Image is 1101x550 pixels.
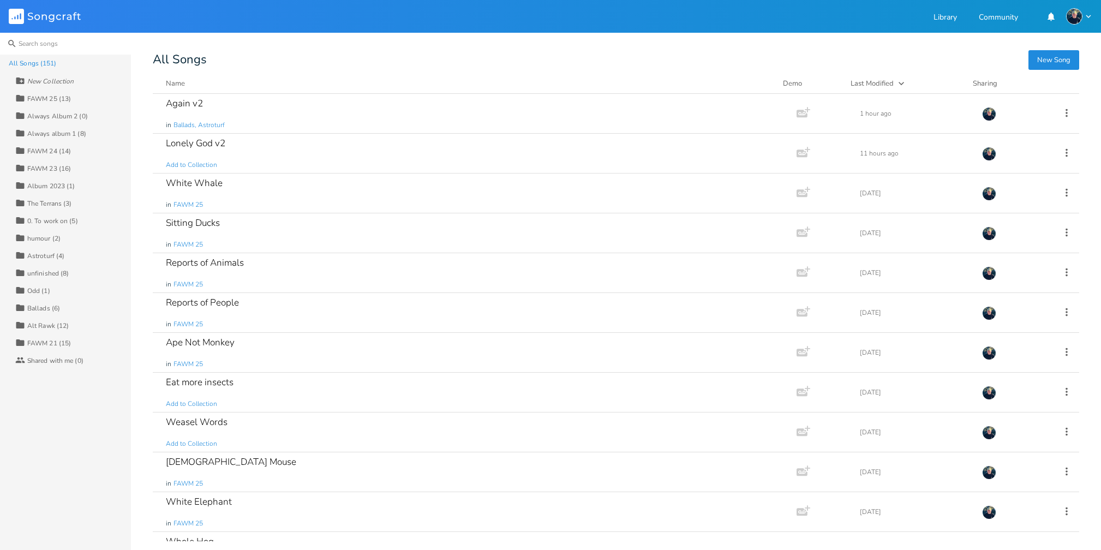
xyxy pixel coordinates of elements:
span: FAWM 25 [173,519,203,528]
div: Reports of Animals [166,258,244,267]
div: White Elephant [166,497,232,506]
div: Reports of People [166,298,239,307]
div: Whole Hog [166,537,214,546]
img: Stew Dean [982,266,996,280]
button: Name [166,78,770,89]
span: FAWM 25 [173,479,203,488]
img: Stew Dean [982,426,996,440]
div: 0. To work on (5) [27,218,78,224]
div: [DATE] [860,270,969,276]
div: Always album 1 (8) [27,130,86,137]
div: Always Album 2 (0) [27,113,88,119]
div: The Terrans (3) [27,200,72,207]
span: FAWM 25 [173,240,203,249]
div: Ape Not Monkey [166,338,235,347]
img: Stew Dean [982,386,996,400]
img: Stew Dean [1066,8,1082,25]
div: [DATE] [860,190,969,196]
a: Community [979,14,1018,23]
img: Stew Dean [982,346,996,360]
img: Stew Dean [982,107,996,121]
div: [DATE] [860,230,969,236]
div: Sharing [973,78,1038,89]
div: Album 2023 (1) [27,183,75,189]
span: in [166,121,171,130]
div: Ballads (6) [27,305,60,312]
span: in [166,519,171,528]
div: Last Modified [851,79,894,88]
div: FAWM 23 (16) [27,165,71,172]
div: [DEMOGRAPHIC_DATA] Mouse [166,457,296,467]
div: FAWM 25 (13) [27,95,71,102]
div: [DATE] [860,349,969,356]
span: FAWM 25 [173,360,203,369]
div: Sitting Ducks [166,218,220,228]
div: [DATE] [860,429,969,435]
div: Astroturf (4) [27,253,64,259]
div: [DATE] [860,469,969,475]
div: [DATE] [860,309,969,316]
div: Weasel Words [166,417,228,427]
span: in [166,280,171,289]
span: Add to Collection [166,439,217,449]
img: Stew Dean [982,147,996,161]
div: [DATE] [860,509,969,515]
div: All Songs [153,55,1079,65]
div: Again v2 [166,99,203,108]
button: New Song [1028,50,1079,70]
div: Odd (1) [27,288,50,294]
span: Add to Collection [166,399,217,409]
span: in [166,479,171,488]
span: FAWM 25 [173,320,203,329]
div: unfinished (8) [27,270,69,277]
span: FAWM 25 [173,200,203,210]
div: Shared with me (0) [27,357,83,364]
span: in [166,360,171,369]
span: Ballads, Astroturf [173,121,225,130]
div: FAWM 24 (14) [27,148,71,154]
div: 1 hour ago [860,110,969,117]
button: Last Modified [851,78,960,89]
span: Add to Collection [166,160,217,170]
div: Lonely God v2 [166,139,225,148]
span: in [166,240,171,249]
img: Stew Dean [982,306,996,320]
img: Stew Dean [982,505,996,519]
div: 11 hours ago [860,150,969,157]
div: New Collection [27,78,74,85]
img: Stew Dean [982,465,996,480]
div: Eat more insects [166,378,234,387]
div: [DATE] [860,389,969,396]
span: FAWM 25 [173,280,203,289]
div: humour (2) [27,235,61,242]
span: in [166,200,171,210]
div: FAWM 21 (15) [27,340,71,346]
a: Library [934,14,957,23]
div: All Songs (151) [9,60,57,67]
img: Stew Dean [982,187,996,201]
div: Alt Rawk (12) [27,322,69,329]
div: Name [166,79,185,88]
span: in [166,320,171,329]
div: Demo [783,78,837,89]
img: Stew Dean [982,226,996,241]
div: White Whale [166,178,223,188]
